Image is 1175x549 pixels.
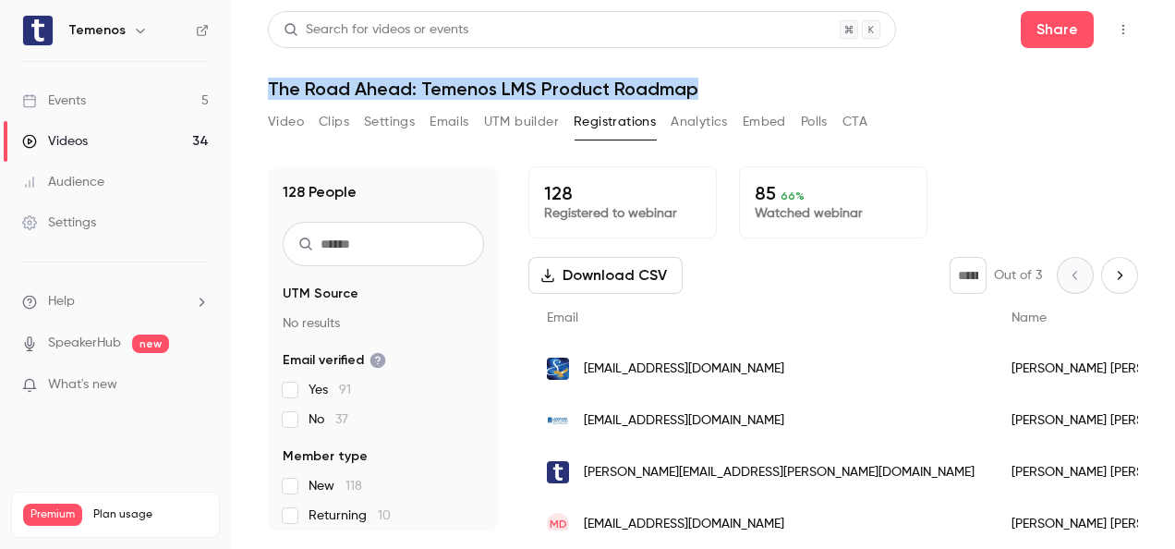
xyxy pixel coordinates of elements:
[378,509,391,522] span: 10
[781,189,805,202] span: 66 %
[48,334,121,353] a: SpeakerHub
[547,358,569,380] img: sccu4u.com
[284,20,468,40] div: Search for videos or events
[268,107,304,137] button: Video
[584,515,784,534] span: [EMAIL_ADDRESS][DOMAIN_NAME]
[93,507,208,522] span: Plan usage
[842,107,867,137] button: CTA
[48,375,117,395] span: What's new
[574,107,656,137] button: Registrations
[584,411,784,431] span: [EMAIL_ADDRESS][DOMAIN_NAME]
[550,516,567,532] span: MD
[339,384,351,396] span: 91
[544,204,701,223] p: Registered to webinar
[364,107,415,137] button: Settings
[1011,311,1047,324] span: Name
[547,409,569,432] img: landmarkcu.com
[345,480,362,493] span: 118
[309,506,391,525] span: Returning
[319,107,349,137] button: Clips
[22,213,96,232] div: Settings
[547,311,578,324] span: Email
[48,292,75,311] span: Help
[528,257,683,294] button: Download CSV
[22,132,88,151] div: Videos
[283,351,386,370] span: Email verified
[268,78,1138,100] h1: The Road Ahead: Temenos LMS Product Roadmap
[1101,257,1138,294] button: Next page
[743,107,786,137] button: Embed
[23,16,53,45] img: Temenos
[335,413,348,426] span: 37
[309,381,351,399] span: Yes
[23,504,82,526] span: Premium
[22,91,86,110] div: Events
[547,461,569,483] img: temenos.com
[283,314,484,333] p: No results
[755,182,912,204] p: 85
[544,182,701,204] p: 128
[584,360,784,379] span: [EMAIL_ADDRESS][DOMAIN_NAME]
[187,377,209,394] iframe: Noticeable Trigger
[22,173,104,191] div: Audience
[283,181,357,203] h1: 128 People
[484,107,559,137] button: UTM builder
[132,335,169,353] span: new
[283,285,358,303] span: UTM Source
[1021,11,1094,48] button: Share
[1108,15,1138,44] button: Top Bar Actions
[801,107,828,137] button: Polls
[309,477,362,495] span: New
[309,410,348,429] span: No
[22,292,209,311] li: help-dropdown-opener
[283,447,368,466] span: Member type
[755,204,912,223] p: Watched webinar
[430,107,468,137] button: Emails
[68,21,126,40] h6: Temenos
[994,266,1042,285] p: Out of 3
[671,107,728,137] button: Analytics
[584,463,975,482] span: [PERSON_NAME][EMAIL_ADDRESS][PERSON_NAME][DOMAIN_NAME]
